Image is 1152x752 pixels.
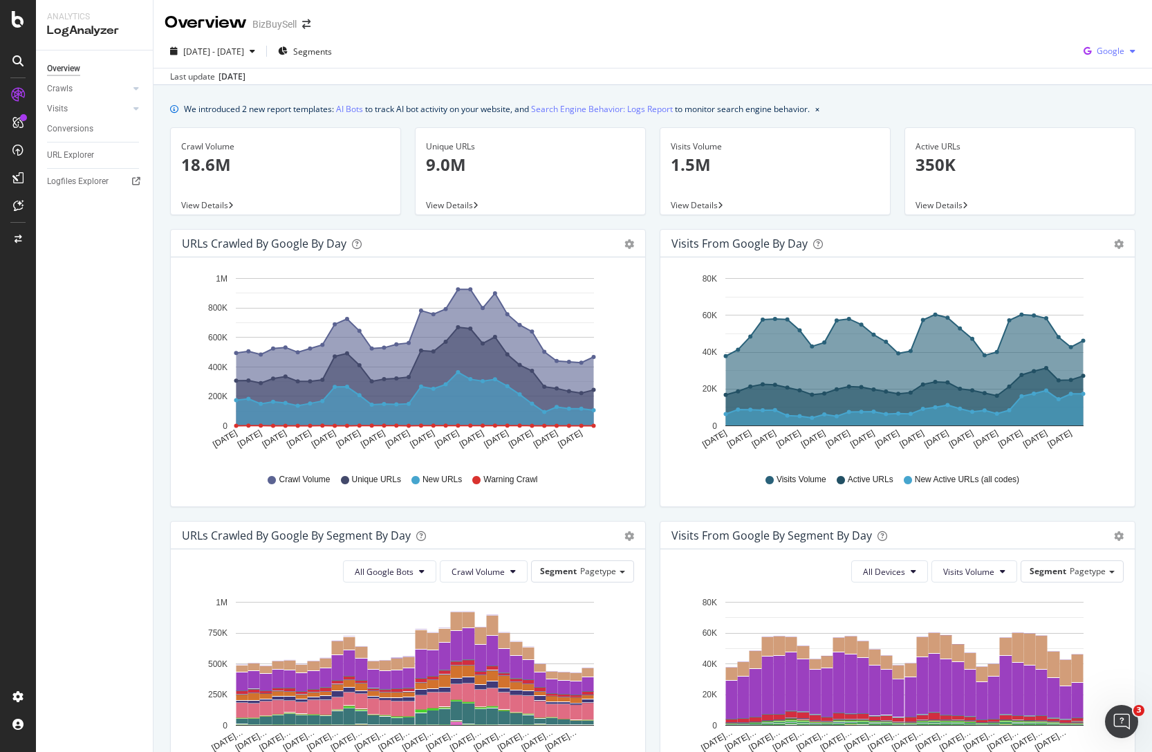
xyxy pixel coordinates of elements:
[184,102,810,116] div: We introduced 2 new report templates: to track AI bot activity on your website, and to monitor se...
[47,122,93,136] div: Conversions
[47,122,143,136] a: Conversions
[777,474,826,486] span: Visits Volume
[873,428,901,450] text: [DATE]
[236,428,263,450] text: [DATE]
[433,428,461,450] text: [DATE]
[703,690,717,699] text: 20K
[540,565,577,577] span: Segment
[47,11,142,23] div: Analytics
[47,148,94,163] div: URL Explorer
[310,428,337,450] text: [DATE]
[47,62,143,76] a: Overview
[47,82,129,96] a: Crawls
[47,23,142,39] div: LogAnalyzer
[216,598,227,607] text: 1M
[703,628,717,638] text: 60K
[972,428,1000,450] text: [DATE]
[426,140,635,153] div: Unique URLs
[211,428,239,450] text: [DATE]
[223,421,227,431] text: 0
[863,566,905,578] span: All Devices
[671,529,872,542] div: Visits from Google By Segment By Day
[181,153,390,176] p: 18.6M
[916,153,1124,176] p: 350K
[624,531,634,541] div: gear
[922,428,950,450] text: [DATE]
[170,102,1135,116] div: info banner
[182,268,629,461] svg: A chart.
[335,428,362,450] text: [DATE]
[712,721,717,731] text: 0
[712,421,717,431] text: 0
[181,140,390,153] div: Crawl Volume
[624,239,634,249] div: gear
[182,529,411,542] div: URLs Crawled by Google By Segment By Day
[1114,239,1124,249] div: gear
[947,428,975,450] text: [DATE]
[426,199,473,211] span: View Details
[1030,565,1066,577] span: Segment
[1078,40,1141,62] button: Google
[483,428,510,450] text: [DATE]
[47,102,129,116] a: Visits
[851,560,928,583] button: All Devices
[183,46,244,57] span: [DATE] - [DATE]
[252,17,297,31] div: BizBuySell
[208,628,227,638] text: 750K
[671,153,880,176] p: 1.5M
[409,428,436,450] text: [DATE]
[671,199,718,211] span: View Details
[671,140,880,153] div: Visits Volume
[47,148,143,163] a: URL Explorer
[47,82,73,96] div: Crawls
[355,566,414,578] span: All Google Bots
[943,566,994,578] span: Visits Volume
[165,40,261,62] button: [DATE] - [DATE]
[219,71,245,83] div: [DATE]
[208,690,227,699] text: 250K
[1097,45,1124,57] span: Google
[703,347,717,357] text: 40K
[165,11,247,35] div: Overview
[703,598,717,607] text: 80K
[216,274,227,284] text: 1M
[352,474,401,486] span: Unique URLs
[915,474,1019,486] span: New Active URLs (all codes)
[47,174,143,189] a: Logfiles Explorer
[182,237,346,250] div: URLs Crawled by Google by day
[285,428,313,450] text: [DATE]
[343,560,436,583] button: All Google Bots
[725,428,753,450] text: [DATE]
[302,19,310,29] div: arrow-right-arrow-left
[799,428,827,450] text: [DATE]
[848,474,893,486] span: Active URLs
[47,62,80,76] div: Overview
[898,428,926,450] text: [DATE]
[848,428,876,450] text: [DATE]
[208,333,227,342] text: 600K
[1021,428,1049,450] text: [DATE]
[422,474,462,486] span: New URLs
[336,102,363,116] a: AI Bots
[931,560,1017,583] button: Visits Volume
[750,428,778,450] text: [DATE]
[170,71,245,83] div: Last update
[812,99,823,119] button: close banner
[483,474,537,486] span: Warning Crawl
[1046,428,1074,450] text: [DATE]
[440,560,528,583] button: Crawl Volume
[359,428,387,450] text: [DATE]
[47,102,68,116] div: Visits
[703,659,717,669] text: 40K
[700,428,728,450] text: [DATE]
[208,304,227,313] text: 800K
[1070,565,1106,577] span: Pagetype
[181,199,228,211] span: View Details
[208,659,227,669] text: 500K
[580,565,616,577] span: Pagetype
[1114,531,1124,541] div: gear
[384,428,411,450] text: [DATE]
[452,566,505,578] span: Crawl Volume
[272,40,337,62] button: Segments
